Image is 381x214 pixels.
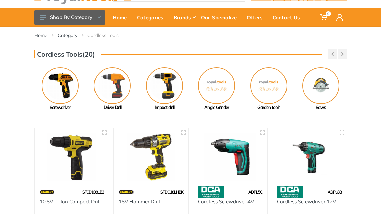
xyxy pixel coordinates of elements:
[40,133,104,181] img: Royal Tools - 10.8V Li-lon Compact Drill
[244,10,270,25] div: Offers
[86,104,139,111] div: Driver Drill
[42,67,79,104] img: Royal - Screwdriver
[94,67,131,104] img: Royal - Driver Drill
[295,104,347,111] div: Saws
[34,50,95,58] h3: Cordless Tools(20)
[87,32,129,39] li: Cordless Tools
[328,189,342,195] span: ADPL8B
[110,8,134,27] a: Home
[139,67,191,111] a: Impact drill
[270,8,307,27] a: Contact Us
[198,8,244,27] a: Our Specialize
[34,104,86,111] div: Screwdriver
[243,104,295,111] div: Garden tools
[139,104,191,111] div: Impact drill
[34,10,105,25] button: Shop By Category
[40,186,54,198] img: 15.webp
[40,198,101,205] a: 10.8V Li-lon Compact Drill
[134,8,170,27] a: Categories
[198,10,244,25] div: Our Specialize
[86,67,139,111] a: Driver Drill
[270,10,307,25] div: Contact Us
[58,32,77,39] a: Category
[34,32,47,39] a: Home
[250,67,287,104] img: No Image
[191,104,243,111] div: Angle Grinder
[198,133,263,181] img: Royal Tools - Cordless Screwdriver 4V
[302,67,339,104] img: Royal - Saws
[326,11,331,16] span: 0
[134,10,170,25] div: Categories
[277,198,336,205] a: Cordless Screwdriver 12V
[160,189,183,195] span: STDC18LHBK
[277,186,303,198] img: 58.webp
[146,67,183,104] img: Royal - Impact drill
[191,67,243,111] a: Angle Grinder
[119,186,134,198] img: 15.webp
[277,133,342,181] img: Royal Tools - Cordless Screwdriver 12V
[110,10,134,25] div: Home
[198,198,254,205] a: Cordless Screwdriver 4V
[244,8,270,27] a: Offers
[198,67,235,104] img: No Image
[295,67,347,111] a: Saws
[248,189,262,195] span: ADPL5C
[82,189,104,195] span: STCD1081B2
[119,198,160,205] a: 18V Hammer Drill
[34,67,86,111] a: Screwdriver
[34,32,347,39] nav: breadcrumb
[316,8,332,27] a: 0
[170,10,198,25] div: Brands
[243,67,295,111] a: Garden tools
[198,186,224,198] img: 58.webp
[119,133,183,181] img: Royal Tools - 18V Hammer Drill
